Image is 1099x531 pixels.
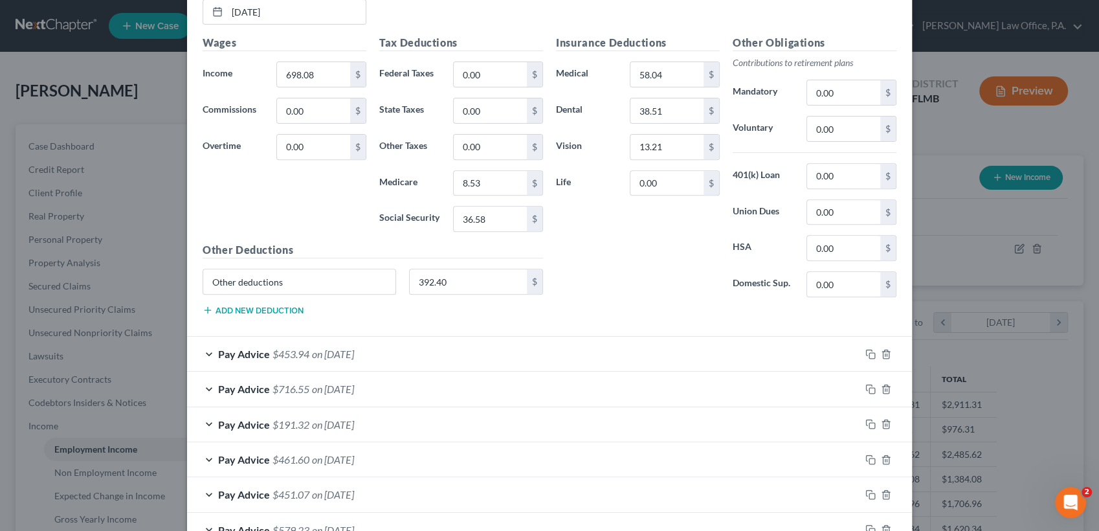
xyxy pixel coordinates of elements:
[454,98,527,123] input: 0.00
[454,171,527,196] input: 0.00
[704,135,719,159] div: $
[277,62,350,87] input: 0.00
[218,383,270,395] span: Pay Advice
[807,272,880,297] input: 0.00
[373,98,447,124] label: State Taxes
[549,170,623,196] label: Life
[527,135,542,159] div: $
[203,67,232,78] span: Income
[1055,487,1086,518] iframe: Intercom live chat
[350,135,366,159] div: $
[527,171,542,196] div: $
[630,171,704,196] input: 0.00
[272,453,309,466] span: $461.60
[880,272,896,297] div: $
[277,98,350,123] input: 0.00
[807,236,880,260] input: 0.00
[350,98,366,123] div: $
[726,271,800,297] label: Domestic Sup.
[379,35,543,51] h5: Tax Deductions
[218,418,270,431] span: Pay Advice
[807,164,880,188] input: 0.00
[272,383,309,395] span: $716.55
[807,117,880,141] input: 0.00
[549,98,623,124] label: Dental
[630,62,704,87] input: 0.00
[880,117,896,141] div: $
[350,62,366,87] div: $
[880,164,896,188] div: $
[218,348,270,360] span: Pay Advice
[454,207,527,231] input: 0.00
[880,200,896,225] div: $
[277,135,350,159] input: 0.00
[527,207,542,231] div: $
[203,269,395,294] input: Specify...
[807,200,880,225] input: 0.00
[196,98,270,124] label: Commissions
[1082,487,1092,497] span: 2
[203,242,543,258] h5: Other Deductions
[726,199,800,225] label: Union Dues
[203,305,304,315] button: Add new deduction
[556,35,720,51] h5: Insurance Deductions
[704,98,719,123] div: $
[527,98,542,123] div: $
[312,453,354,466] span: on [DATE]
[704,62,719,87] div: $
[807,80,880,105] input: 0.00
[312,348,354,360] span: on [DATE]
[373,134,447,160] label: Other Taxes
[630,135,704,159] input: 0.00
[312,488,354,501] span: on [DATE]
[373,170,447,196] label: Medicare
[704,171,719,196] div: $
[454,62,527,87] input: 0.00
[218,453,270,466] span: Pay Advice
[203,35,366,51] h5: Wages
[880,80,896,105] div: $
[549,134,623,160] label: Vision
[272,418,309,431] span: $191.32
[312,418,354,431] span: on [DATE]
[312,383,354,395] span: on [DATE]
[218,488,270,501] span: Pay Advice
[196,134,270,160] label: Overtime
[733,35,896,51] h5: Other Obligations
[454,135,527,159] input: 0.00
[733,56,896,69] p: Contributions to retirement plans
[726,163,800,189] label: 401(k) Loan
[373,62,447,87] label: Federal Taxes
[726,235,800,261] label: HSA
[726,116,800,142] label: Voluntary
[549,62,623,87] label: Medical
[527,269,542,294] div: $
[272,348,309,360] span: $453.94
[726,80,800,106] label: Mandatory
[527,62,542,87] div: $
[630,98,704,123] input: 0.00
[373,206,447,232] label: Social Security
[272,488,309,501] span: $451.07
[410,269,527,294] input: 0.00
[880,236,896,260] div: $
